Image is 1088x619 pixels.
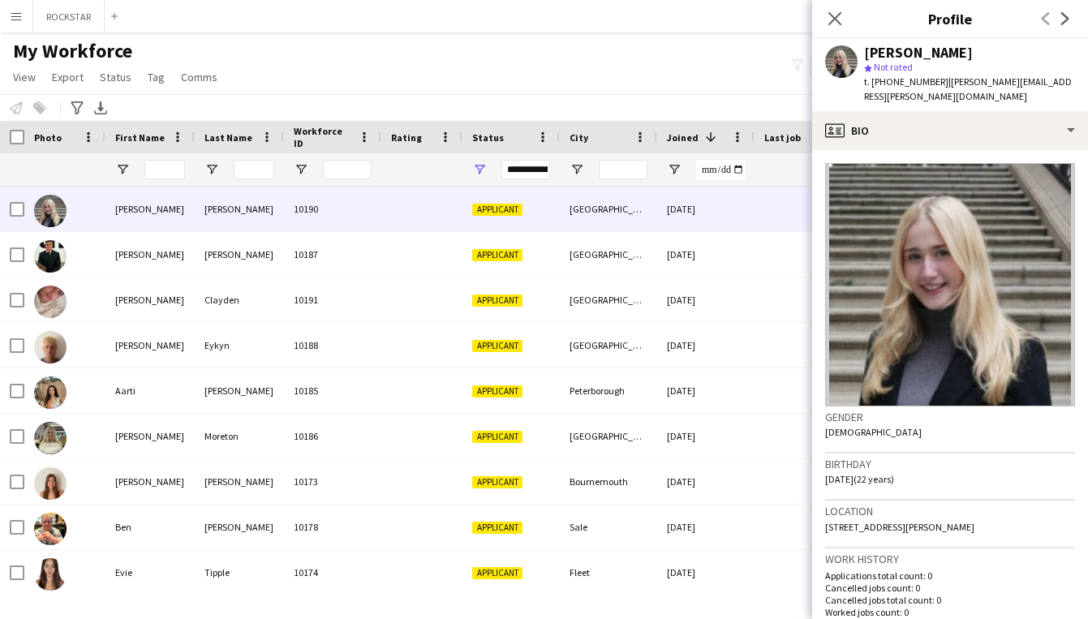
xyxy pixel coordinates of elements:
[195,232,284,277] div: [PERSON_NAME]
[560,232,657,277] div: [GEOGRAPHIC_DATA]
[195,459,284,504] div: [PERSON_NAME]
[560,187,657,231] div: [GEOGRAPHIC_DATA]
[825,606,1075,618] p: Worked jobs count: 0
[472,567,522,579] span: Applicant
[195,505,284,549] div: [PERSON_NAME]
[472,340,522,352] span: Applicant
[323,160,372,179] input: Workforce ID Filter Input
[657,232,755,277] div: [DATE]
[34,131,62,144] span: Photo
[34,467,67,500] img: Alicia Laverty Baralle
[472,522,522,534] span: Applicant
[560,459,657,504] div: Bournemouth
[560,505,657,549] div: Sale
[93,67,138,88] a: Status
[472,476,522,488] span: Applicant
[195,187,284,231] div: [PERSON_NAME]
[105,459,195,504] div: [PERSON_NAME]
[560,323,657,368] div: [GEOGRAPHIC_DATA], [GEOGRAPHIC_DATA]
[294,162,308,177] button: Open Filter Menu
[472,294,522,307] span: Applicant
[810,57,891,76] button: Everyone9,773
[472,131,504,144] span: Status
[284,414,381,458] div: 10186
[195,550,284,595] div: Tipple
[284,277,381,322] div: 10191
[34,286,67,318] img: Mckenzie Clayden
[825,521,974,533] span: [STREET_ADDRESS][PERSON_NAME]
[284,323,381,368] div: 10188
[825,582,1075,594] p: Cancelled jobs count: 0
[812,8,1088,29] h3: Profile
[570,131,588,144] span: City
[472,385,522,398] span: Applicant
[284,459,381,504] div: 10173
[825,426,922,438] span: [DEMOGRAPHIC_DATA]
[144,160,185,179] input: First Name Filter Input
[825,410,1075,424] h3: Gender
[181,70,217,84] span: Comms
[560,414,657,458] div: [GEOGRAPHIC_DATA]
[560,550,657,595] div: Fleet
[105,187,195,231] div: [PERSON_NAME]
[100,70,131,84] span: Status
[472,162,487,177] button: Open Filter Menu
[764,131,801,144] span: Last job
[667,131,699,144] span: Joined
[294,125,352,149] span: Workforce ID
[195,277,284,322] div: Clayden
[599,160,647,179] input: City Filter Input
[33,1,105,32] button: ROCKSTAR
[825,163,1075,406] img: Crew avatar or photo
[6,67,42,88] a: View
[34,195,67,227] img: Amelia Thompson
[105,323,195,368] div: [PERSON_NAME]
[667,162,682,177] button: Open Filter Menu
[105,232,195,277] div: [PERSON_NAME]
[812,111,1088,150] div: Bio
[284,505,381,549] div: 10178
[115,131,165,144] span: First Name
[657,414,755,458] div: [DATE]
[825,570,1075,582] p: Applications total count: 0
[657,550,755,595] div: [DATE]
[105,505,195,549] div: Ben
[657,459,755,504] div: [DATE]
[67,98,87,118] app-action-btn: Advanced filters
[284,232,381,277] div: 10187
[560,368,657,413] div: Peterborough
[284,368,381,413] div: 10185
[864,75,1072,102] span: | [PERSON_NAME][EMAIL_ADDRESS][PERSON_NAME][DOMAIN_NAME]
[105,550,195,595] div: Evie
[825,457,1075,471] h3: Birthday
[45,67,90,88] a: Export
[52,70,84,84] span: Export
[13,70,36,84] span: View
[148,70,165,84] span: Tag
[560,277,657,322] div: [GEOGRAPHIC_DATA]
[34,513,67,545] img: Ben Rogerson
[204,162,219,177] button: Open Filter Menu
[105,414,195,458] div: [PERSON_NAME]
[657,187,755,231] div: [DATE]
[34,422,67,454] img: Sophia Moreton
[391,131,422,144] span: Rating
[105,277,195,322] div: [PERSON_NAME]
[204,131,252,144] span: Last Name
[472,249,522,261] span: Applicant
[864,75,948,88] span: t. [PHONE_NUMBER]
[657,323,755,368] div: [DATE]
[174,67,224,88] a: Comms
[874,61,913,73] span: Not rated
[657,368,755,413] div: [DATE]
[825,473,894,485] span: [DATE] (22 years)
[864,45,973,60] div: [PERSON_NAME]
[105,368,195,413] div: Aarti
[570,162,584,177] button: Open Filter Menu
[472,431,522,443] span: Applicant
[657,277,755,322] div: [DATE]
[34,240,67,273] img: Felix Williams
[825,504,1075,518] h3: Location
[284,187,381,231] div: 10190
[34,558,67,591] img: Evie Tipple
